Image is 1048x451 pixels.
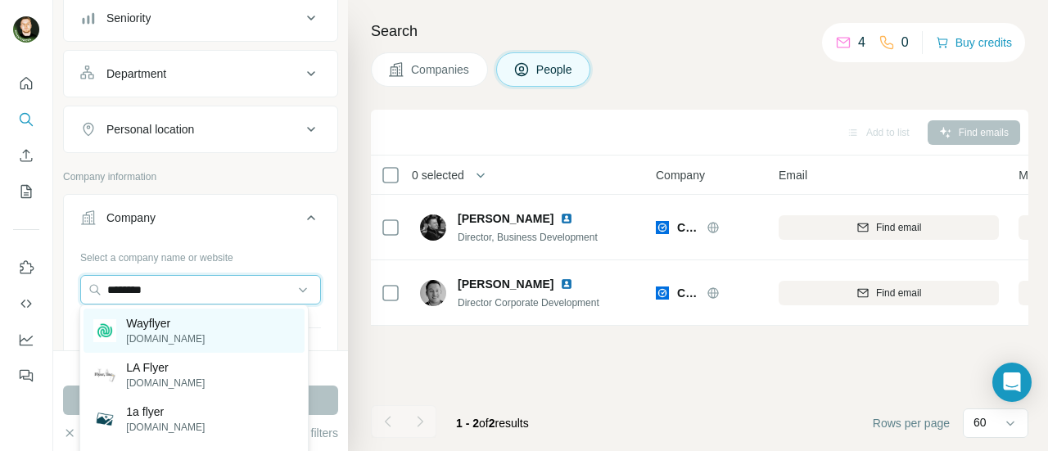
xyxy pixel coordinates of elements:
[63,425,110,441] button: Clear
[106,210,156,226] div: Company
[677,285,698,301] span: Clio
[973,414,987,431] p: 60
[64,198,337,244] button: Company
[560,277,573,291] img: LinkedIn logo
[456,417,529,430] span: results
[876,286,921,300] span: Find email
[63,169,338,184] p: Company information
[80,244,321,265] div: Select a company name or website
[779,215,999,240] button: Find email
[126,315,205,331] p: Wayflyer
[489,417,495,430] span: 2
[420,214,446,241] img: Avatar
[106,10,151,26] div: Seniority
[13,289,39,318] button: Use Surfe API
[13,177,39,206] button: My lists
[560,212,573,225] img: LinkedIn logo
[656,221,669,234] img: Logo of Clio
[93,408,116,431] img: 1a flyer
[901,33,909,52] p: 0
[456,417,479,430] span: 1 - 2
[458,232,598,243] span: Director, Business Development
[873,415,950,431] span: Rows per page
[458,276,553,292] span: [PERSON_NAME]
[13,325,39,354] button: Dashboard
[106,121,194,138] div: Personal location
[936,31,1012,54] button: Buy credits
[126,359,205,376] p: LA Flyer
[656,286,669,300] img: Logo of Clio
[106,65,166,82] div: Department
[858,33,865,52] p: 4
[876,220,921,235] span: Find email
[412,167,464,183] span: 0 selected
[126,404,205,420] p: 1a flyer
[64,110,337,149] button: Personal location
[126,331,205,346] p: [DOMAIN_NAME]
[64,54,337,93] button: Department
[458,210,553,227] span: [PERSON_NAME]
[779,167,807,183] span: Email
[13,69,39,98] button: Quick start
[13,16,39,43] img: Avatar
[779,281,999,305] button: Find email
[93,363,116,386] img: LA Flyer
[13,141,39,170] button: Enrich CSV
[371,20,1028,43] h4: Search
[479,417,489,430] span: of
[126,376,205,390] p: [DOMAIN_NAME]
[992,363,1032,402] div: Open Intercom Messenger
[458,297,599,309] span: Director Corporate Development
[536,61,574,78] span: People
[13,105,39,134] button: Search
[656,167,705,183] span: Company
[13,253,39,282] button: Use Surfe on LinkedIn
[677,219,698,236] span: Clio
[126,420,205,435] p: [DOMAIN_NAME]
[411,61,471,78] span: Companies
[13,361,39,390] button: Feedback
[420,280,446,306] img: Avatar
[93,319,116,342] img: Wayflyer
